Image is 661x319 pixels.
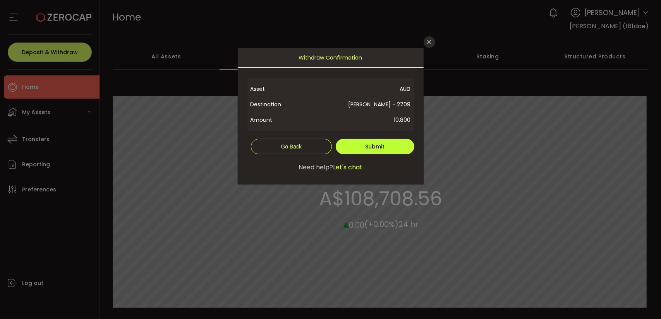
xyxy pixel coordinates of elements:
[300,112,411,128] span: 10,800
[299,163,333,172] span: Need help?
[251,81,300,97] span: Asset
[299,48,362,67] span: Withdraw Confirmation
[238,48,424,184] div: dialog
[365,143,385,150] span: Submit
[251,97,300,112] span: Destination
[251,112,300,128] span: Amount
[300,81,411,97] span: AUD
[424,36,435,48] button: Close
[333,163,362,172] span: Let's chat
[251,139,332,154] button: Go Back
[281,143,302,150] span: Go Back
[622,282,661,319] iframe: Chat Widget
[300,97,411,112] span: [PERSON_NAME] - 2709
[336,139,414,154] button: Submit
